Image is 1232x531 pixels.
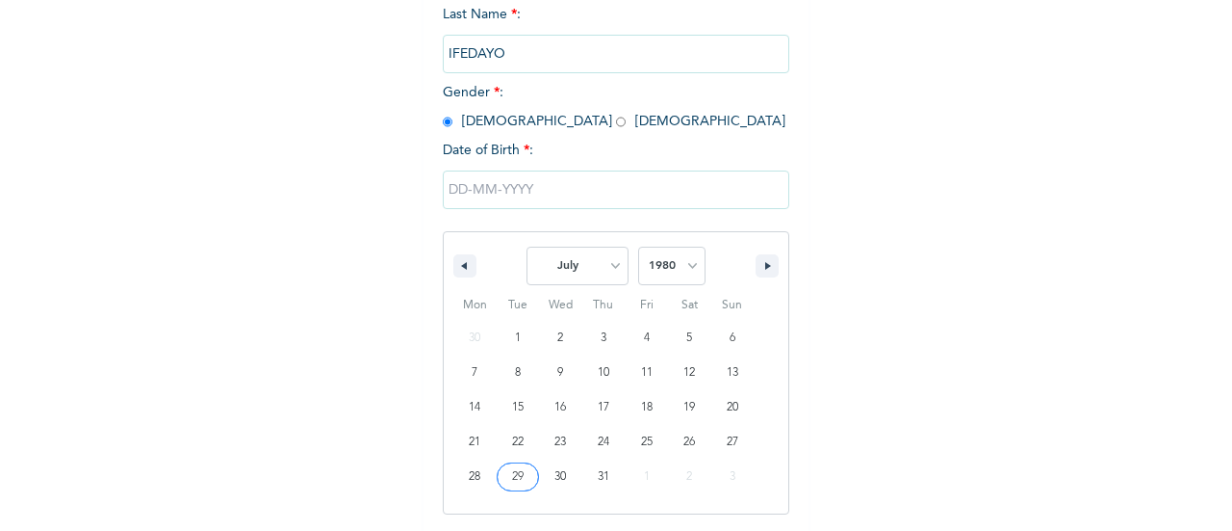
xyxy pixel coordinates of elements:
span: Gender : [DEMOGRAPHIC_DATA] [DEMOGRAPHIC_DATA] [443,86,785,128]
span: Tue [497,290,540,321]
span: 14 [469,390,480,425]
span: Mon [453,290,497,321]
span: 27 [727,425,738,460]
span: 2 [557,321,563,356]
span: 31 [598,460,609,494]
span: 8 [515,356,521,390]
span: 19 [683,390,695,425]
button: 1 [497,321,540,356]
span: 6 [730,321,735,356]
span: Fri [625,290,668,321]
button: 8 [497,356,540,390]
span: 22 [512,425,524,460]
span: 10 [598,356,609,390]
button: 23 [539,425,582,460]
button: 19 [668,390,711,425]
button: 29 [497,460,540,494]
button: 28 [453,460,497,494]
input: Enter your last name [443,35,789,73]
button: 6 [710,321,754,356]
button: 26 [668,425,711,460]
span: 13 [727,356,738,390]
span: 9 [557,356,563,390]
button: 18 [625,390,668,425]
button: 9 [539,356,582,390]
button: 15 [497,390,540,425]
span: Thu [582,290,626,321]
span: 25 [641,425,653,460]
button: 22 [497,425,540,460]
span: 28 [469,460,480,494]
span: 29 [512,460,524,494]
button: 2 [539,321,582,356]
span: 5 [686,321,692,356]
span: 15 [512,390,524,425]
span: Sun [710,290,754,321]
span: 23 [554,425,566,460]
button: 3 [582,321,626,356]
span: 7 [472,356,477,390]
button: 17 [582,390,626,425]
span: Sat [668,290,711,321]
span: 4 [644,321,650,356]
button: 20 [710,390,754,425]
span: 11 [641,356,653,390]
span: Wed [539,290,582,321]
button: 4 [625,321,668,356]
span: Date of Birth : [443,141,533,161]
span: 12 [683,356,695,390]
button: 7 [453,356,497,390]
span: 1 [515,321,521,356]
span: 24 [598,425,609,460]
button: 31 [582,460,626,494]
span: 26 [683,425,695,460]
button: 13 [710,356,754,390]
input: DD-MM-YYYY [443,171,789,209]
span: 30 [554,460,566,494]
button: 5 [668,321,711,356]
button: 10 [582,356,626,390]
span: Last Name : [443,8,789,61]
button: 25 [625,425,668,460]
button: 21 [453,425,497,460]
span: 16 [554,390,566,425]
button: 16 [539,390,582,425]
button: 27 [710,425,754,460]
span: 18 [641,390,653,425]
button: 24 [582,425,626,460]
span: 3 [601,321,606,356]
span: 20 [727,390,738,425]
button: 11 [625,356,668,390]
button: 30 [539,460,582,494]
span: 21 [469,425,480,460]
button: 12 [668,356,711,390]
button: 14 [453,390,497,425]
span: 17 [598,390,609,425]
